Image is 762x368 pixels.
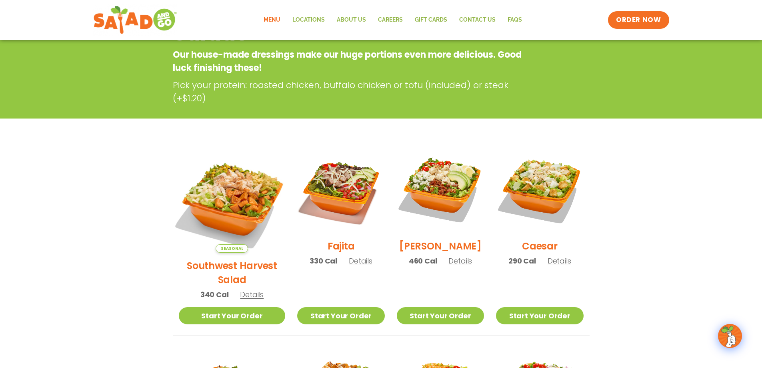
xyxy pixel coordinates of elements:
img: Product photo for Southwest Harvest Salad [169,137,294,262]
span: Details [548,256,571,266]
span: Seasonal [216,244,248,253]
h2: [PERSON_NAME] [399,239,482,253]
a: Locations [286,11,331,29]
a: GIFT CARDS [409,11,453,29]
a: Careers [372,11,409,29]
span: ORDER NOW [616,15,661,25]
a: Start Your Order [397,307,484,324]
img: Product photo for Fajita Salad [297,146,384,233]
img: wpChatIcon [719,325,741,347]
span: Details [448,256,472,266]
a: Start Your Order [297,307,384,324]
a: Start Your Order [179,307,286,324]
span: 330 Cal [310,255,337,266]
span: Details [349,256,372,266]
h2: Fajita [328,239,355,253]
a: Contact Us [453,11,502,29]
a: Start Your Order [496,307,583,324]
img: Product photo for Cobb Salad [397,146,484,233]
a: ORDER NOW [608,11,669,29]
p: Our house-made dressings make our huge portions even more delicious. Good luck finishing these! [173,48,525,74]
a: About Us [331,11,372,29]
a: FAQs [502,11,528,29]
h2: Southwest Harvest Salad [179,259,286,287]
span: 290 Cal [508,255,536,266]
span: 340 Cal [200,289,229,300]
span: 460 Cal [409,255,437,266]
a: Menu [258,11,286,29]
p: Pick your protein: roasted chicken, buffalo chicken or tofu (included) or steak (+$1.20) [173,78,529,105]
img: Product photo for Caesar Salad [496,146,583,233]
nav: Menu [258,11,528,29]
img: new-SAG-logo-768×292 [93,4,178,36]
span: Details [240,290,264,300]
h2: Caesar [522,239,558,253]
